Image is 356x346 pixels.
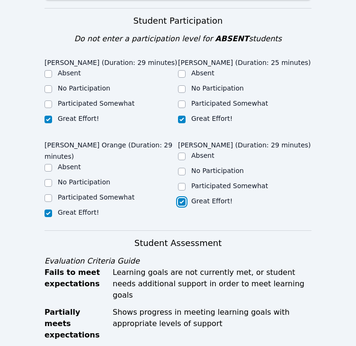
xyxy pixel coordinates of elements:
[191,100,268,107] label: Participated Somewhat
[191,152,214,159] label: Absent
[44,54,178,68] legend: [PERSON_NAME] (Duration: 29 minutes)
[178,137,311,151] legend: [PERSON_NAME] (Duration: 29 minutes)
[44,255,311,267] div: Evaluation Criteria Guide
[191,84,244,92] label: No Participation
[58,209,99,216] label: Great Effort!
[191,197,232,205] label: Great Effort!
[178,54,311,68] legend: [PERSON_NAME] (Duration: 25 minutes)
[58,115,99,122] label: Great Effort!
[191,69,214,77] label: Absent
[191,115,232,122] label: Great Effort!
[58,163,81,171] label: Absent
[58,193,134,201] label: Participated Somewhat
[58,100,134,107] label: Participated Somewhat
[113,267,311,301] div: Learning goals are not currently met, or student needs additional support in order to meet learni...
[44,137,178,162] legend: [PERSON_NAME] Orange (Duration: 29 minutes)
[44,307,107,341] div: Partially meets expectations
[191,167,244,174] label: No Participation
[191,182,268,190] label: Participated Somewhat
[44,267,107,301] div: Fails to meet expectations
[58,178,110,186] label: No Participation
[58,84,110,92] label: No Participation
[44,33,311,45] div: Do not enter a participation level for students
[215,34,249,43] span: ABSENT
[44,237,311,250] h3: Student Assessment
[113,307,311,341] div: Shows progress in meeting learning goals with appropriate levels of support
[58,69,81,77] label: Absent
[44,14,311,27] h3: Student Participation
